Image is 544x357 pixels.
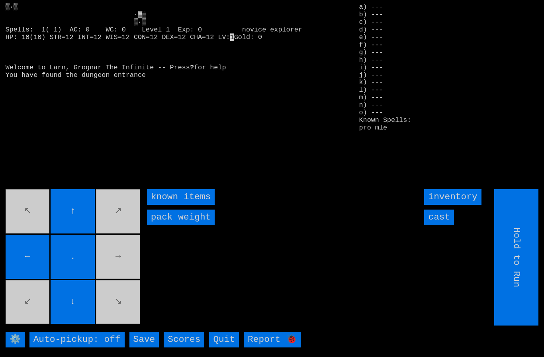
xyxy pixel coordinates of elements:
input: Hold to Run [495,189,539,326]
input: ⚙️ [6,332,25,347]
input: ↑ [51,189,95,233]
input: Quit [209,332,239,347]
input: Scores [164,332,204,347]
input: cast [424,210,454,225]
input: Save [129,332,159,347]
mark: 1 [230,33,234,41]
input: ← [6,235,50,279]
input: inventory [424,189,481,205]
input: Auto-pickup: off [29,332,125,347]
input: Report 🐞 [244,332,301,347]
input: . [51,235,95,279]
input: ↓ [51,280,95,324]
stats: a) --- b) --- c) --- d) --- e) --- f) --- g) --- h) --- i) --- j) --- k) --- l) --- m) --- n) ---... [359,4,539,111]
b: ? [190,64,194,71]
larn: ▒·▒ ·▓▒ ▒·▒ Spells: 1( 1) AC: 0 WC: 0 Level 1 Exp: 0 novice explorer HP: 10(10) STR=12 INT=12 WIS... [6,4,348,182]
input: known items [147,189,215,205]
input: pack weight [147,210,215,225]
